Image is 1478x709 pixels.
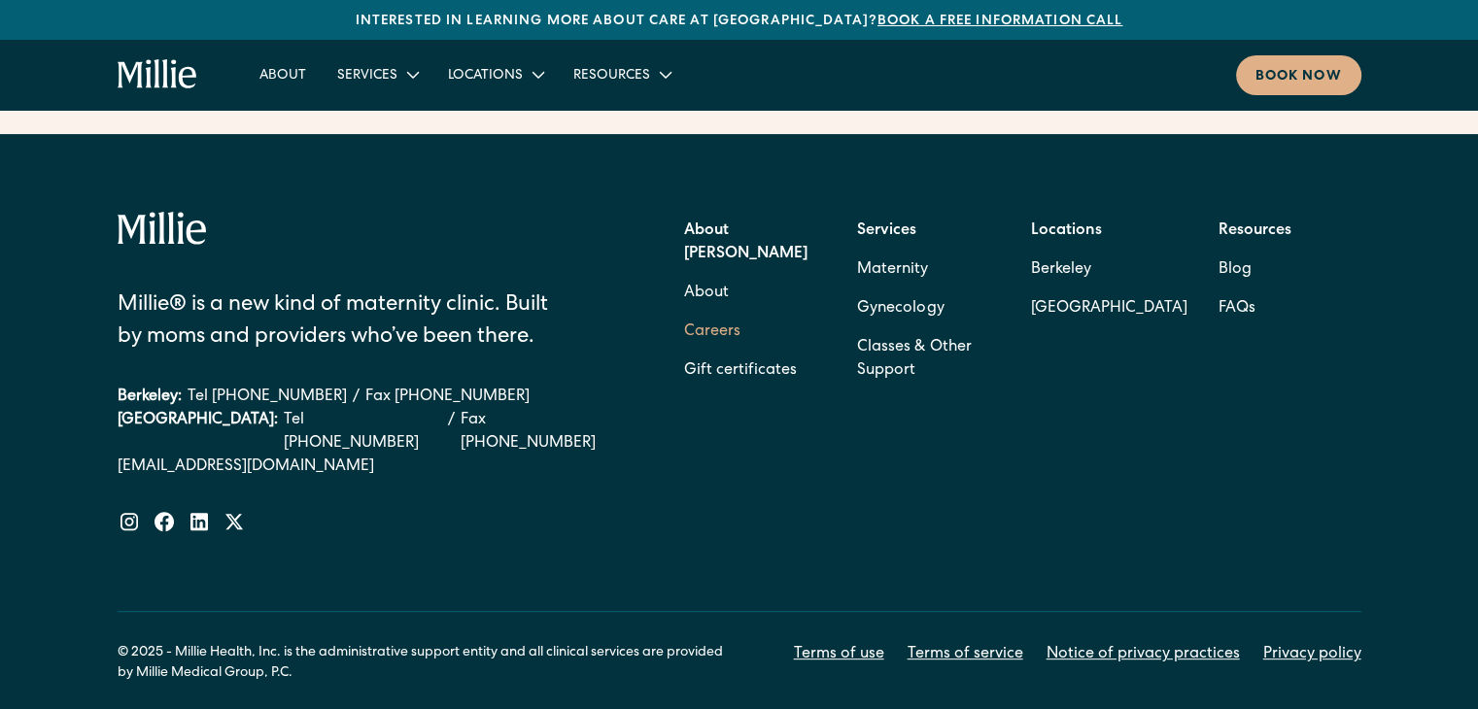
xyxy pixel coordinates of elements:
a: Berkeley [1031,251,1187,289]
a: Terms of service [908,643,1023,666]
a: Book now [1236,55,1361,95]
div: Berkeley: [118,386,182,409]
a: Careers [684,313,740,352]
div: Locations [432,58,558,90]
div: Services [322,58,432,90]
a: Tel [PHONE_NUMBER] [284,409,443,456]
strong: Locations [1031,223,1102,239]
a: [GEOGRAPHIC_DATA] [1031,289,1187,328]
a: Notice of privacy practices [1047,643,1240,666]
a: About [684,274,729,313]
a: Gift certificates [684,352,797,390]
a: FAQs [1219,289,1255,328]
div: Services [337,66,397,86]
div: Resources [558,58,685,90]
a: About [244,58,322,90]
strong: Resources [1219,223,1291,239]
div: / [448,409,455,456]
a: Maternity [857,251,928,289]
a: Fax [PHONE_NUMBER] [365,386,530,409]
strong: About [PERSON_NAME] [684,223,808,262]
div: © 2025 - Millie Health, Inc. is the administrative support entity and all clinical services are p... [118,643,739,684]
a: Classes & Other Support [857,328,1000,390]
div: Resources [573,66,650,86]
div: Millie® is a new kind of maternity clinic. Built by moms and providers who’ve been there. [118,290,575,354]
a: Fax [PHONE_NUMBER] [461,409,625,456]
div: [GEOGRAPHIC_DATA]: [118,409,278,456]
a: [EMAIL_ADDRESS][DOMAIN_NAME] [118,456,626,479]
div: / [353,386,360,409]
a: Privacy policy [1263,643,1361,666]
strong: Services [857,223,916,239]
a: Blog [1219,251,1252,289]
div: Book now [1255,67,1342,87]
a: Book a free information call [877,15,1122,28]
a: Terms of use [794,643,884,666]
div: Locations [448,66,523,86]
a: Gynecology [857,289,944,328]
a: Tel [PHONE_NUMBER] [188,386,347,409]
a: home [118,59,198,90]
